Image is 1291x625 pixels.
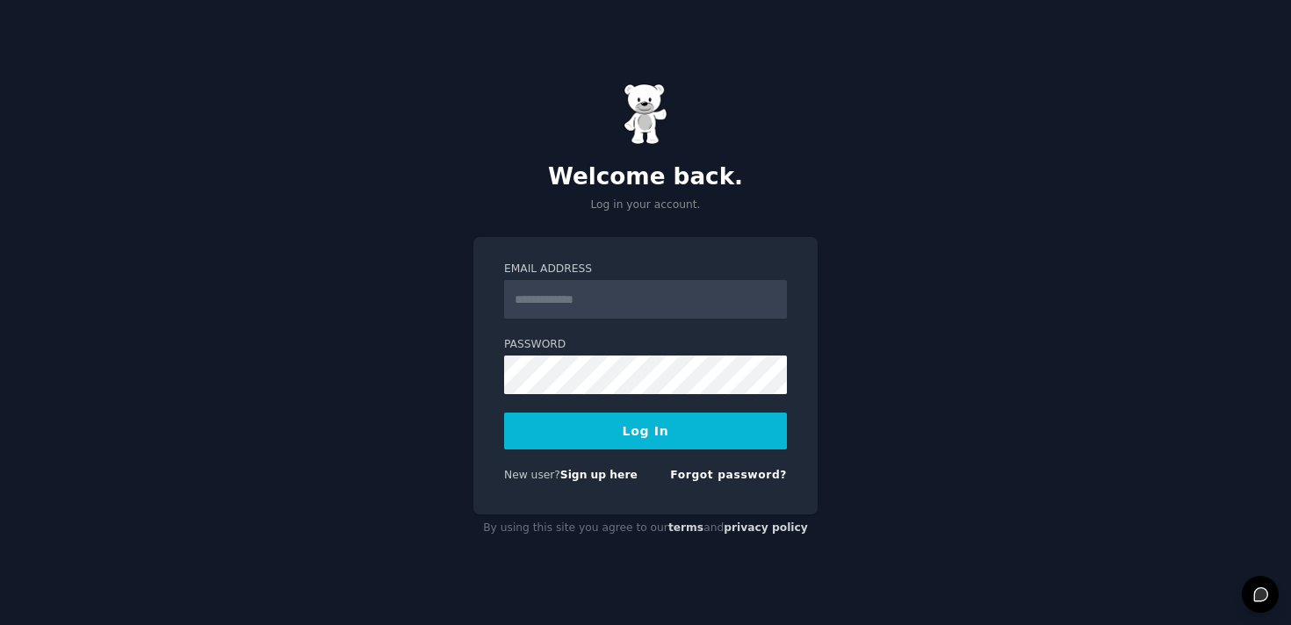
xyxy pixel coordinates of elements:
[504,413,787,449] button: Log In
[473,163,818,191] h2: Welcome back.
[668,521,703,534] a: terms
[504,262,787,277] label: Email Address
[560,469,638,481] a: Sign up here
[670,469,787,481] a: Forgot password?
[473,198,818,213] p: Log in your account.
[504,469,560,481] span: New user?
[724,521,808,534] a: privacy policy
[624,83,667,145] img: Gummy Bear
[473,514,818,542] div: By using this site you agree to our and
[504,337,787,353] label: Password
